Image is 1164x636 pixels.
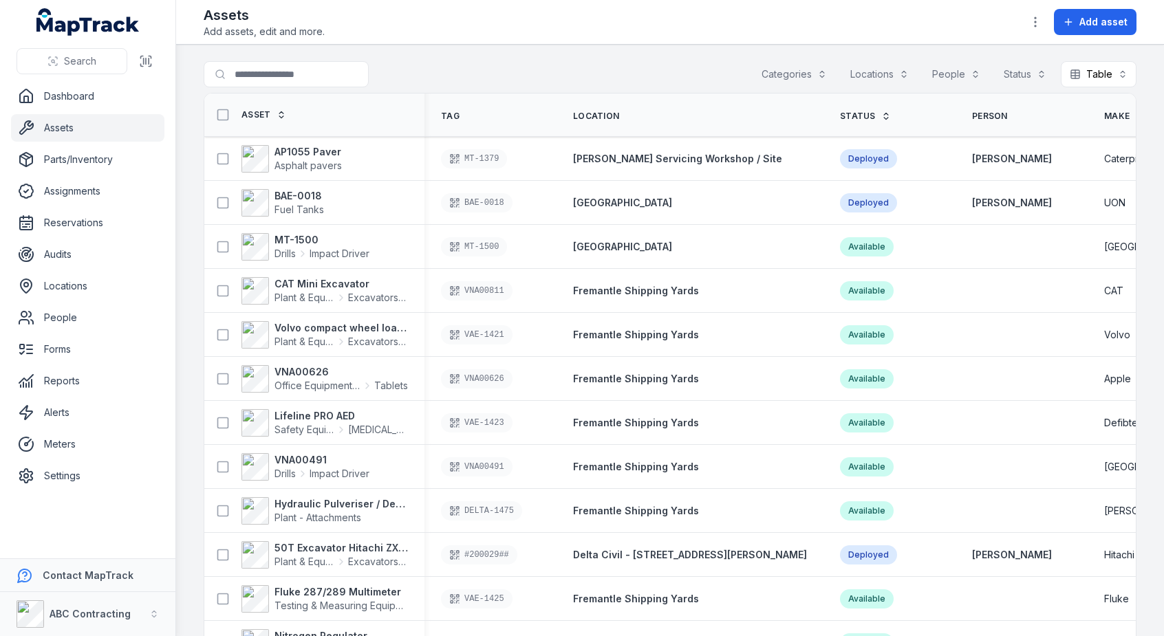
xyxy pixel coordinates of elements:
[11,272,164,300] a: Locations
[310,467,369,481] span: Impact Driver
[573,548,807,562] a: Delta Civil - [STREET_ADDRESS][PERSON_NAME]
[274,555,334,569] span: Plant & Equipment
[348,423,408,437] span: [MEDICAL_DATA]
[274,512,361,523] span: Plant - Attachments
[1054,9,1136,35] button: Add asset
[11,209,164,237] a: Reservations
[11,399,164,426] a: Alerts
[274,541,408,555] strong: 50T Excavator Hitachi ZX350
[573,284,699,298] a: Fremantle Shipping Yards
[1104,111,1145,122] a: Make
[923,61,989,87] button: People
[274,145,342,159] strong: AP1055 Paver
[573,460,699,474] a: Fremantle Shipping Yards
[241,541,408,569] a: 50T Excavator Hitachi ZX350Plant & EquipmentExcavators & Plant
[64,54,96,68] span: Search
[573,152,782,166] a: [PERSON_NAME] Servicing Workshop / Site
[441,325,513,344] div: VAE-1421
[274,467,296,481] span: Drills
[241,585,408,613] a: Fluke 287/289 MultimeterTesting & Measuring Equipment
[241,321,408,349] a: Volvo compact wheel loaderPlant & EquipmentExcavators & Plant
[274,160,342,171] span: Asphalt pavers
[573,285,699,296] span: Fremantle Shipping Yards
[840,281,894,300] div: Available
[348,335,408,349] span: Excavators & Plant
[11,177,164,205] a: Assignments
[972,548,1052,562] a: [PERSON_NAME]
[573,549,807,560] span: Delta Civil - [STREET_ADDRESS][PERSON_NAME]
[441,413,513,432] div: VAE-1423
[43,569,133,581] strong: Contact MapTrack
[1104,152,1150,166] span: Caterpillar
[840,457,894,476] div: Available
[17,48,127,74] button: Search
[241,365,408,393] a: VNA00626Office Equipment & ITTablets
[241,453,369,481] a: VNA00491DrillsImpact Driver
[11,83,164,110] a: Dashboard
[241,277,408,305] a: CAT Mini ExcavatorPlant & EquipmentExcavators & Plant
[1104,372,1131,386] span: Apple
[374,379,408,393] span: Tablets
[840,545,897,564] div: Deployed
[573,197,672,208] span: [GEOGRAPHIC_DATA]
[241,497,408,525] a: Hydraulic Pulveriser / Demolition ShearPlant - Attachments
[441,193,513,212] div: BAE-0018
[241,109,271,120] span: Asset
[11,304,164,331] a: People
[840,369,894,388] div: Available
[441,111,460,122] span: Tag
[441,457,513,476] div: VNA00491
[204,25,325,39] span: Add assets, edit and more.
[274,379,360,393] span: Office Equipment & IT
[274,409,408,423] strong: Lifeline PRO AED
[840,111,876,122] span: Status
[1104,592,1129,606] span: Fluke
[274,423,334,437] span: Safety Equipment
[441,369,513,388] div: VNA00626
[1104,548,1134,562] span: Hitachi
[241,145,342,173] a: AP1055 PaverAsphalt pavers
[441,149,507,168] div: MT-1379
[204,6,325,25] h2: Assets
[573,196,672,210] a: [GEOGRAPHIC_DATA]
[573,329,699,340] span: Fremantle Shipping Yards
[441,589,513,608] div: VAE-1425
[348,555,408,569] span: Excavators & Plant
[573,240,672,254] a: [GEOGRAPHIC_DATA]
[1104,196,1125,210] span: UON
[573,461,699,472] span: Fremantle Shipping Yards
[11,241,164,268] a: Audits
[274,335,334,349] span: Plant & Equipment
[274,600,418,611] span: Testing & Measuring Equipment
[11,336,164,363] a: Forms
[310,247,369,261] span: Impact Driver
[1061,61,1136,87] button: Table
[274,321,408,335] strong: Volvo compact wheel loader
[274,189,324,203] strong: BAE-0018
[274,247,296,261] span: Drills
[840,325,894,344] div: Available
[441,281,513,300] div: VNA00811
[274,365,408,379] strong: VNA00626
[348,291,408,305] span: Excavators & Plant
[441,545,517,564] div: #200029##
[972,196,1052,210] a: [PERSON_NAME]
[995,61,1055,87] button: Status
[274,497,408,511] strong: Hydraulic Pulveriser / Demolition Shear
[840,413,894,432] div: Available
[50,608,131,619] strong: ABC Contracting
[573,372,699,386] a: Fremantle Shipping Yards
[274,204,324,215] span: Fuel Tanks
[274,277,408,291] strong: CAT Mini Excavator
[1079,15,1128,29] span: Add asset
[1104,328,1130,342] span: Volvo
[972,152,1052,166] a: [PERSON_NAME]
[11,462,164,490] a: Settings
[840,237,894,256] div: Available
[274,233,369,247] strong: MT-1500
[840,589,894,608] div: Available
[1104,416,1149,430] span: Defibtech
[274,585,408,599] strong: Fluke 287/289 Multimeter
